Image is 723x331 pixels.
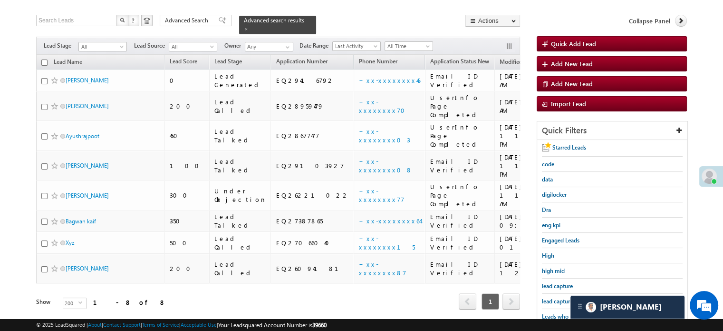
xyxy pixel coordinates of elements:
[430,58,489,65] span: Application Status New
[214,260,267,277] div: Lead Called
[542,252,554,259] span: High
[542,160,554,168] span: code
[576,302,584,310] img: carter-drag
[359,127,410,144] a: +xx-xxxxxxxx03
[41,60,48,66] input: Check all records
[359,58,397,65] span: Phone Number
[214,127,267,144] div: Lead Talked
[542,237,579,244] span: Engaged Leads
[459,293,476,310] span: prev
[66,192,109,199] a: [PERSON_NAME]
[425,56,494,69] a: Application Status New
[170,264,205,273] div: 200
[218,321,327,329] span: Your Leadsquared Account Number is
[551,60,593,68] span: Add New Lead
[570,295,685,319] div: carter-dragCarter[PERSON_NAME]
[214,72,267,89] div: Lead Generated
[500,58,531,65] span: Modified On
[280,42,292,52] a: Show All Items
[276,131,349,140] div: EQ28677477
[170,76,205,85] div: 0
[214,187,267,204] div: Under Objection
[276,76,349,85] div: EQ29416792
[359,76,420,84] a: +xx-xxxxxxxx46
[359,157,413,174] a: +xx-xxxxxxxx08
[502,294,520,310] a: next
[214,98,267,115] div: Lead Called
[542,267,565,274] span: high mid
[49,50,160,62] div: Chat with us now
[165,56,202,69] a: Lead Score
[586,302,596,312] img: Carter
[359,98,411,114] a: +xx-xxxxxxxx70
[210,56,247,69] a: Lead Stage
[276,264,349,273] div: EQ26094181
[63,298,78,309] span: 200
[359,260,406,277] a: +xx-xxxxxxxx87
[500,98,569,115] div: [DATE] 07:55 AM
[430,212,490,230] div: Email ID Verified
[120,18,125,22] img: Search
[542,313,622,329] span: Leads who visited website in the last 7 days
[385,41,433,51] a: All Time
[66,218,96,225] a: Bagwan kaif
[359,234,415,251] a: +xx-xxxxxxxx15
[542,221,560,229] span: eng kpi
[36,298,55,306] div: Show
[44,41,78,50] span: Lead Stage
[333,42,378,50] span: Last Activity
[128,15,139,26] button: ?
[66,265,109,272] a: [PERSON_NAME]
[430,260,490,277] div: Email ID Verified
[430,123,490,149] div: UserInfo Page Completed
[465,15,520,27] button: Actions
[244,17,304,24] span: Advanced search results
[500,212,569,230] div: [DATE] 09:17 PM
[482,293,499,310] span: 1
[16,50,40,62] img: d_60004797649_company_0_60004797649
[502,293,520,310] span: next
[170,58,197,65] span: Lead Score
[78,42,127,51] a: All
[354,56,402,69] a: Phone Number
[500,234,569,251] div: [DATE] 01:36 PM
[430,72,490,89] div: Email ID Verified
[537,121,687,140] div: Quick Filters
[170,217,205,225] div: 350
[12,88,174,251] textarea: Type your message and hit 'Enter'
[78,301,86,305] span: select
[170,161,205,170] div: 100
[103,321,141,328] a: Contact Support
[66,132,99,140] a: Ayushrajpoot
[169,42,214,51] span: All
[170,102,205,110] div: 200
[332,41,381,51] a: Last Activity
[500,123,569,149] div: [DATE] 11:18 PM
[36,321,327,330] span: © 2025 LeadSquared | | | | |
[276,217,349,225] div: EQ27387865
[542,191,567,198] span: digilocker
[542,206,551,213] span: Dra
[181,321,217,328] a: Acceptable Use
[276,239,349,247] div: EQ27066040
[214,212,267,230] div: Lead Talked
[93,297,166,308] div: 1 - 8 of 8
[495,56,545,69] a: Modified On (sorted descending)
[49,57,87,69] a: Lead Name
[142,321,179,328] a: Terms of Service
[224,41,245,50] span: Owner
[500,260,569,277] div: [DATE] 12:04 AM
[271,56,332,69] a: Application Number
[430,157,490,174] div: Email ID Verified
[134,41,169,50] span: Lead Source
[430,234,490,251] div: Email ID Verified
[156,5,179,28] div: Minimize live chat window
[129,259,173,272] em: Start Chat
[500,182,569,208] div: [DATE] 11:00 AM
[169,42,217,51] a: All
[66,239,74,246] a: Xyz
[551,80,593,88] span: Add New Lead
[359,217,420,225] a: +xx-xxxxxxxx64
[276,102,349,110] div: EQ28959479
[170,131,205,140] div: 450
